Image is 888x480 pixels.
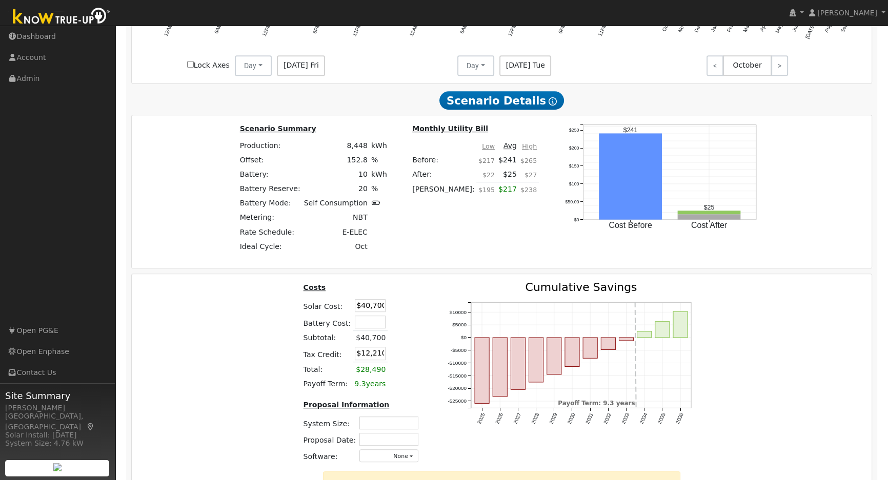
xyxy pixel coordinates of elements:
[675,412,685,425] text: 2036
[723,55,772,76] span: October
[302,211,369,225] td: NBT
[301,377,353,391] td: Payoff Term:
[499,55,551,76] span: [DATE] Tue
[238,225,302,239] td: Rate Schedule:
[558,400,636,407] text: Payoff Term: 9.3 years
[693,23,702,33] text: Dec
[497,153,519,167] td: $241
[707,55,723,76] a: <
[476,182,496,202] td: $195
[518,167,538,182] td: $27
[5,403,110,413] div: [PERSON_NAME]
[476,412,487,425] text: 2025
[163,23,173,37] text: 12AM
[526,281,637,294] text: Cumulative Savings
[691,221,728,229] text: Cost After
[353,362,388,377] td: $28,490
[639,412,649,425] text: 2034
[355,242,367,251] span: Oct
[503,141,517,150] u: Avg
[742,22,751,33] text: Mar
[817,9,877,17] span: [PERSON_NAME]
[411,167,477,182] td: After:
[637,331,652,337] rect: onclick=""
[352,23,362,37] text: 11PM
[187,61,194,68] input: Lock Axes
[476,153,496,167] td: $217
[567,412,577,425] text: 2030
[511,338,526,390] rect: onclick=""
[619,338,634,341] rect: onclick=""
[840,23,849,33] text: Sep
[369,153,389,167] td: %
[461,335,467,340] text: $0
[301,362,353,377] td: Total:
[512,412,522,425] text: 2027
[661,23,670,32] text: Oct
[8,6,115,29] img: Know True-Up
[518,153,538,167] td: $265
[518,182,538,202] td: $238
[353,330,388,345] td: $40,700
[312,23,321,34] text: 6PM
[507,23,517,37] text: 12PM
[369,182,389,196] td: %
[304,401,390,409] u: Proposal Information
[677,23,685,33] text: Nov
[302,182,369,196] td: 20
[725,23,734,33] text: Feb
[302,225,369,239] td: E-ELEC
[529,338,543,382] rect: onclick=""
[238,182,302,196] td: Battery Reserve:
[240,124,316,133] u: Scenario Summary
[569,181,579,186] text: $100
[601,338,616,350] rect: onclick=""
[494,412,504,425] text: 2026
[482,142,495,150] u: Low
[674,311,688,338] rect: onclick=""
[565,199,579,204] text: $50.00
[557,23,567,34] text: 6PM
[450,309,467,315] text: $10000
[451,347,467,353] text: -$5000
[302,138,369,153] td: 8,448
[261,23,272,37] text: 12PM
[549,97,557,106] i: Show Help
[497,167,519,182] td: $25
[565,338,579,367] rect: onclick=""
[301,431,358,447] td: Proposal Date:
[569,128,579,133] text: $250
[475,338,489,404] rect: onclick=""
[448,372,467,378] text: -$15000
[238,211,302,225] td: Metering:
[549,412,559,425] text: 2029
[301,298,353,314] td: Solar Cost:
[302,167,369,181] td: 10
[621,412,631,425] text: 2033
[609,221,652,229] text: Cost Before
[187,60,230,71] label: Lock Axes
[569,163,579,169] text: $150
[452,322,467,327] text: $5000
[369,138,389,153] td: kWh
[86,423,95,431] a: Map
[457,55,494,76] button: Day
[5,438,110,449] div: System Size: 4.76 kW
[238,196,302,211] td: Battery Mode:
[439,91,563,110] span: Scenario Details
[53,463,62,471] img: retrieve
[408,23,419,37] text: 12AM
[238,239,302,254] td: Ideal Cycle:
[547,338,561,374] rect: onclick=""
[412,124,488,133] u: Monthly Utility Bill
[791,23,800,32] text: Jun
[411,153,477,167] td: Before:
[301,314,353,331] td: Battery Cost:
[655,321,670,337] rect: onclick=""
[353,377,388,391] td: years
[5,411,110,432] div: [GEOGRAPHIC_DATA], [GEOGRAPHIC_DATA]
[301,414,358,431] td: System Size:
[302,196,369,211] td: Self Consumption
[602,412,613,425] text: 2032
[476,167,496,182] td: $22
